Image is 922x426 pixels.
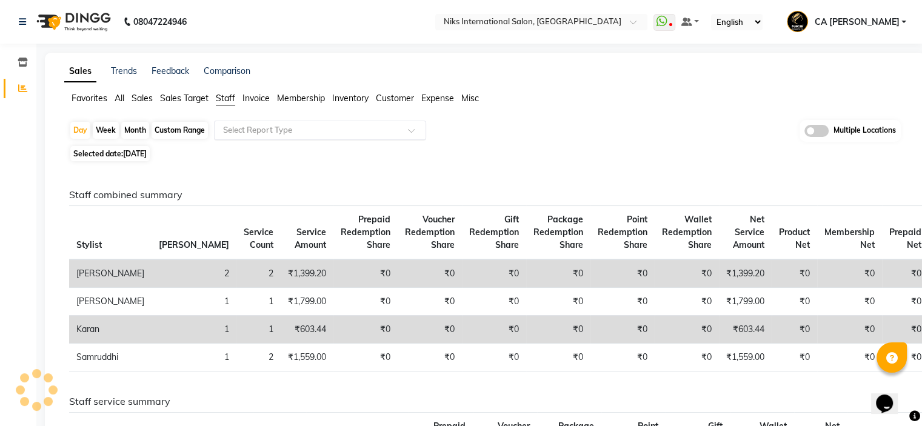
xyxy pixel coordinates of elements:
[772,259,817,288] td: ₹0
[462,259,526,288] td: ₹0
[295,227,326,250] span: Service Amount
[333,259,398,288] td: ₹0
[132,93,153,104] span: Sales
[204,65,250,76] a: Comparison
[719,344,772,371] td: ₹1,559.00
[236,259,281,288] td: 2
[398,288,462,316] td: ₹0
[590,344,655,371] td: ₹0
[123,149,147,158] span: [DATE]
[405,214,455,250] span: Voucher Redemption Share
[719,316,772,344] td: ₹603.44
[733,214,764,250] span: Net Service Amount
[655,288,719,316] td: ₹0
[889,227,921,250] span: Prepaid Net
[332,93,369,104] span: Inventory
[76,239,102,250] span: Stylist
[333,288,398,316] td: ₹0
[160,93,209,104] span: Sales Target
[236,344,281,371] td: 2
[93,122,119,139] div: Week
[590,259,655,288] td: ₹0
[152,65,189,76] a: Feedback
[655,259,719,288] td: ₹0
[115,93,124,104] span: All
[787,11,808,32] img: CA Devkar
[719,288,772,316] td: ₹1,799.00
[70,146,150,161] span: Selected date:
[590,288,655,316] td: ₹0
[69,316,152,344] td: Karan
[69,288,152,316] td: [PERSON_NAME]
[833,125,896,137] span: Multiple Locations
[398,259,462,288] td: ₹0
[216,93,235,104] span: Staff
[662,214,712,250] span: Wallet Redemption Share
[70,122,90,139] div: Day
[421,93,454,104] span: Expense
[333,316,398,344] td: ₹0
[462,288,526,316] td: ₹0
[655,316,719,344] td: ₹0
[398,316,462,344] td: ₹0
[526,344,590,371] td: ₹0
[31,5,114,39] img: logo
[152,259,236,288] td: 2
[69,259,152,288] td: [PERSON_NAME]
[69,344,152,371] td: Samruddhi
[281,344,333,371] td: ₹1,559.00
[242,93,270,104] span: Invoice
[333,344,398,371] td: ₹0
[772,316,817,344] td: ₹0
[398,344,462,371] td: ₹0
[281,259,333,288] td: ₹1,399.20
[152,316,236,344] td: 1
[462,316,526,344] td: ₹0
[817,316,882,344] td: ₹0
[159,239,229,250] span: [PERSON_NAME]
[277,93,325,104] span: Membership
[817,259,882,288] td: ₹0
[598,214,647,250] span: Point Redemption Share
[772,288,817,316] td: ₹0
[236,316,281,344] td: 1
[341,214,390,250] span: Prepaid Redemption Share
[814,16,899,28] span: CA [PERSON_NAME]
[817,288,882,316] td: ₹0
[533,214,583,250] span: Package Redemption Share
[121,122,149,139] div: Month
[871,378,910,414] iframe: chat widget
[69,189,896,201] h6: Staff combined summary
[152,344,236,371] td: 1
[469,214,519,250] span: Gift Redemption Share
[281,288,333,316] td: ₹1,799.00
[824,227,875,250] span: Membership Net
[72,93,107,104] span: Favorites
[526,316,590,344] td: ₹0
[376,93,414,104] span: Customer
[719,259,772,288] td: ₹1,399.20
[69,396,896,407] h6: Staff service summary
[64,61,96,82] a: Sales
[281,316,333,344] td: ₹603.44
[461,93,479,104] span: Misc
[152,122,208,139] div: Custom Range
[152,288,236,316] td: 1
[236,288,281,316] td: 1
[772,344,817,371] td: ₹0
[590,316,655,344] td: ₹0
[244,227,273,250] span: Service Count
[133,5,187,39] b: 08047224946
[655,344,719,371] td: ₹0
[526,259,590,288] td: ₹0
[462,344,526,371] td: ₹0
[111,65,137,76] a: Trends
[526,288,590,316] td: ₹0
[779,227,810,250] span: Product Net
[817,344,882,371] td: ₹0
